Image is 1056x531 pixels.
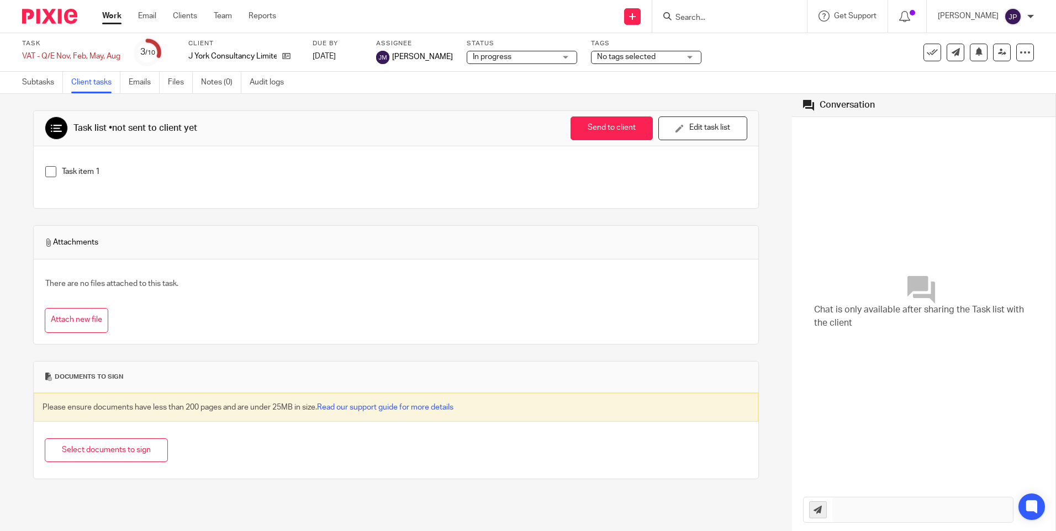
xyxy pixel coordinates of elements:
[22,39,120,48] label: Task
[62,166,747,177] p: Task item 1
[392,51,453,62] span: [PERSON_NAME]
[129,72,160,93] a: Emails
[1004,8,1022,25] img: svg%3E
[173,10,197,22] a: Clients
[467,39,577,48] label: Status
[188,51,277,62] p: J York Consultancy Limited
[145,50,155,56] small: /10
[834,12,877,20] span: Get Support
[597,53,656,61] span: No tags selected
[73,123,197,134] div: Task list •
[214,10,232,22] a: Team
[138,10,156,22] a: Email
[188,39,299,48] label: Client
[473,53,511,61] span: In progress
[45,237,98,248] span: Attachments
[674,13,774,23] input: Search
[22,72,63,93] a: Subtasks
[45,308,108,333] button: Attach new file
[71,72,120,93] a: Client tasks
[658,116,747,140] button: Edit task list
[22,51,120,62] div: VAT - Q/E Nov, Feb, May, Aug
[112,124,197,132] span: not sent to client yet
[140,46,155,59] div: 3
[45,280,178,288] span: There are no files attached to this task.
[938,10,999,22] p: [PERSON_NAME]
[22,9,77,24] img: Pixie
[55,373,123,381] span: Documents to sign
[249,10,276,22] a: Reports
[168,72,193,93] a: Files
[102,10,122,22] a: Work
[201,72,241,93] a: Notes (0)
[317,403,453,411] a: Read our support guide for more details
[820,99,875,111] div: Conversation
[313,39,362,48] label: Due by
[34,393,759,422] div: Please ensure documents have less than 200 pages and are under 25MB in size.
[313,52,336,60] span: [DATE]
[571,116,653,140] button: Send to client
[814,304,1033,330] span: Chat is only available after sharing the Task list with the client
[376,51,389,64] img: svg%3E
[250,72,292,93] a: Audit logs
[45,438,168,462] button: Select documents to sign
[591,39,701,48] label: Tags
[376,39,453,48] label: Assignee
